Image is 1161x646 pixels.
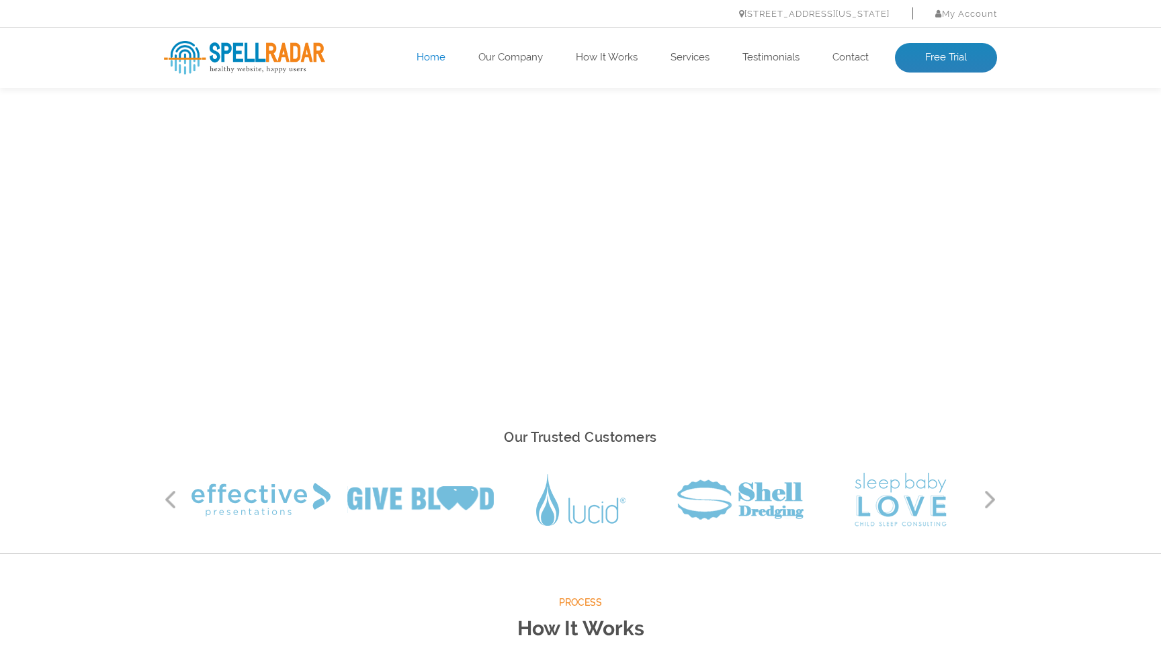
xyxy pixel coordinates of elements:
img: Shell Dredging [677,479,804,520]
h2: Our Trusted Customers [164,426,997,449]
button: Next [984,490,997,510]
img: Effective [191,483,331,516]
button: Previous [164,490,177,510]
img: Lucid [536,474,626,526]
img: Sleep Baby Love [855,473,947,526]
img: Give Blood [347,486,494,513]
span: Process [164,594,997,611]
